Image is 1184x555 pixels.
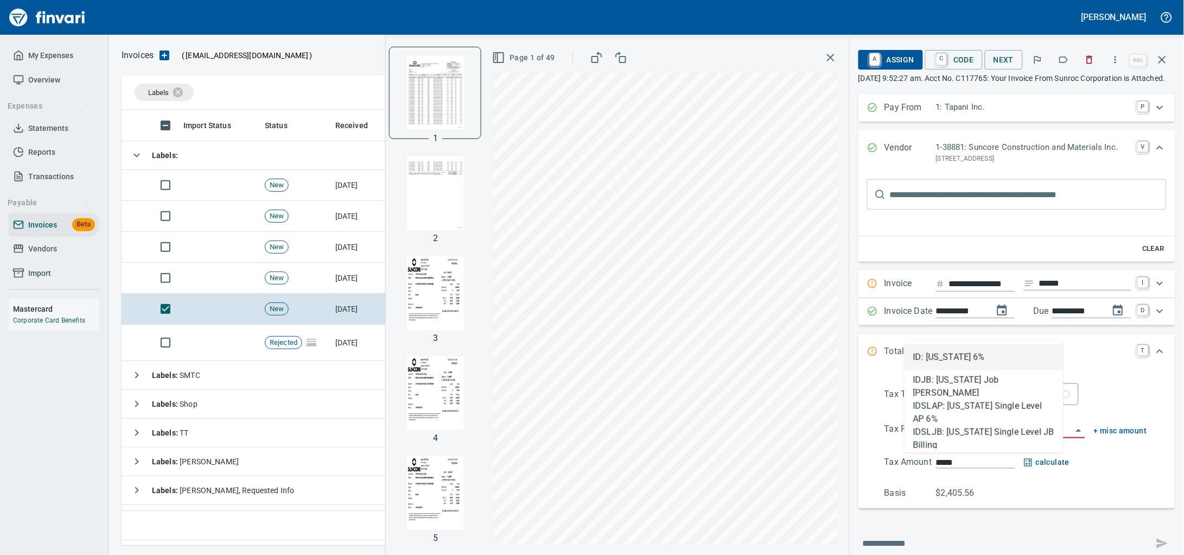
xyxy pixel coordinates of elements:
[28,242,57,256] span: Vendors
[265,304,288,314] span: New
[884,456,936,469] p: Tax Amount
[905,344,1064,370] li: ID: [US_STATE] 6%
[152,371,180,380] strong: Labels :
[122,49,154,62] nav: breadcrumb
[152,428,180,437] strong: Labels :
[994,53,1014,67] span: Next
[28,49,73,62] span: My Expenses
[936,101,1131,113] p: 1: Tapani Inc.
[1128,47,1175,73] span: Close invoice
[28,122,68,135] span: Statements
[331,232,391,263] td: [DATE]
[884,345,936,368] p: Total
[937,53,947,65] a: C
[148,89,169,97] span: Labels
[884,141,936,164] p: Vendor
[152,428,189,437] span: TT
[28,267,51,280] span: Import
[985,50,1023,70] button: Next
[152,151,178,160] strong: Labels :
[1026,48,1049,72] button: Flag
[1138,345,1149,356] a: T
[884,487,936,500] p: Basis
[433,332,438,345] p: 3
[3,96,94,116] button: Expenses
[331,263,391,294] td: [DATE]
[884,305,936,319] p: Invoice Date
[934,51,974,69] span: Code
[152,400,198,408] span: Shop
[152,457,239,466] span: [PERSON_NAME]
[7,4,88,30] img: Finvari
[433,432,438,445] p: 4
[1130,54,1147,66] a: esc
[867,51,914,69] span: Assign
[1138,141,1149,152] a: V
[884,277,936,292] p: Invoice
[1079,9,1149,26] button: [PERSON_NAME]
[433,532,438,545] p: 5
[9,165,99,189] a: Transactions
[9,140,99,165] a: Reports
[858,130,1175,175] div: Expand
[28,73,60,87] span: Overview
[1105,298,1131,324] button: change due date
[13,317,85,324] a: Corporate Card Benefits
[858,50,923,70] button: AAssign
[1138,305,1149,316] a: D
[9,68,99,92] a: Overview
[433,132,438,145] p: 1
[265,273,288,283] span: New
[858,298,1175,325] div: Expand
[265,119,302,132] span: Status
[9,213,99,237] a: InvoicesBeta
[858,270,1175,298] div: Expand
[9,261,99,286] a: Import
[135,84,194,101] div: Labels
[490,48,559,68] button: Page 1 of 49
[9,116,99,141] a: Statements
[925,50,983,70] button: CCode
[870,53,880,65] a: A
[152,486,295,495] span: [PERSON_NAME], Requested Info
[884,101,936,115] p: Pay From
[265,211,288,222] span: New
[1024,456,1070,469] button: calculate
[858,73,1175,84] p: [DATE] 9:52:27 am. Acct No. C117765: Your Invoice From Sunroc Corporation is Attached.
[265,338,302,348] span: Rejected
[858,175,1175,262] div: Expand
[9,237,99,261] a: Vendors
[905,422,1064,449] li: IDSLJB: [US_STATE] Single Level JB Billing
[183,119,245,132] span: Import Status
[858,94,1175,122] div: Expand
[398,356,472,430] img: Page 4
[152,457,180,466] strong: Labels :
[398,56,472,130] img: Page 1
[936,277,945,291] svg: Invoice number
[884,422,936,438] p: Tax Rate
[1104,48,1128,72] button: More
[152,486,180,495] strong: Labels :
[1052,48,1075,72] button: Labels
[152,371,200,380] span: SMTC
[3,193,94,213] button: Payable
[1094,424,1147,438] span: + misc amount
[28,146,55,159] span: Reports
[398,456,472,530] img: Page 5
[1081,11,1147,23] h5: [PERSON_NAME]
[1138,277,1149,288] a: I
[1024,278,1035,289] svg: Invoice description
[858,334,1175,379] div: Expand
[331,201,391,232] td: [DATE]
[302,338,321,346] span: Pages Split
[398,256,472,330] img: Page 3
[884,388,936,405] p: Tax Type
[335,119,368,132] span: Received
[335,119,382,132] span: Received
[1138,101,1149,112] a: P
[936,154,1131,165] p: [STREET_ADDRESS]
[905,370,1064,396] li: IDJB: [US_STATE] Job [PERSON_NAME]
[265,180,288,191] span: New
